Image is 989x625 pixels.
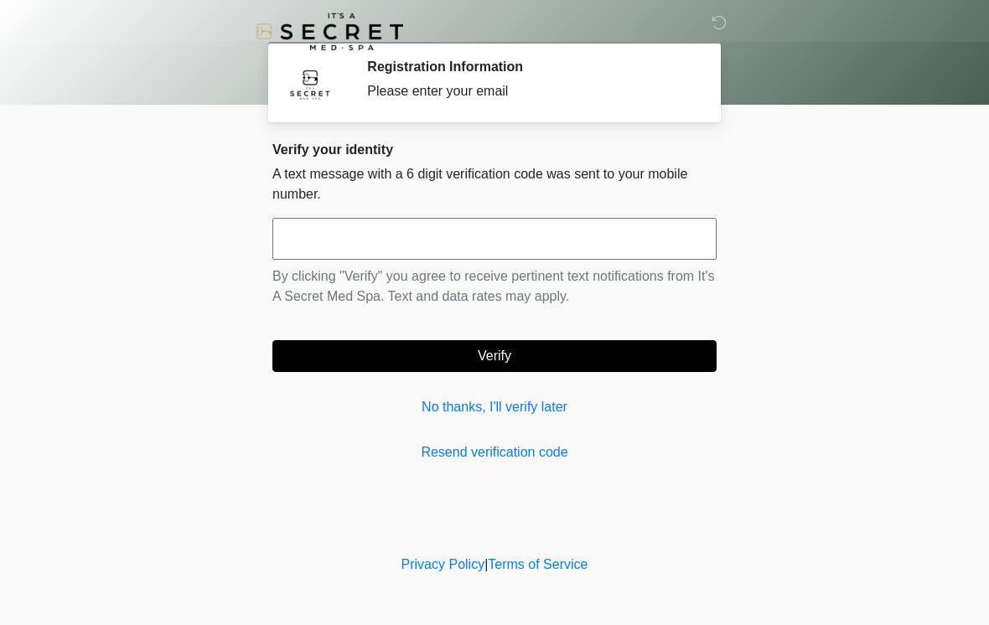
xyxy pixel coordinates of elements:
a: No thanks, I'll verify later [272,397,717,417]
img: Agent Avatar [285,59,335,109]
h2: Verify your identity [272,142,717,158]
div: Please enter your email [367,81,691,101]
img: It's A Secret Med Spa Logo [256,13,403,50]
h2: Registration Information [367,59,691,75]
a: Privacy Policy [401,557,485,571]
p: A text message with a 6 digit verification code was sent to your mobile number. [272,164,717,204]
button: Verify [272,340,717,372]
a: Resend verification code [272,442,717,462]
p: By clicking "Verify" you agree to receive pertinent text notifications from It's A Secret Med Spa... [272,266,717,307]
a: | [484,557,488,571]
a: Terms of Service [488,557,588,571]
